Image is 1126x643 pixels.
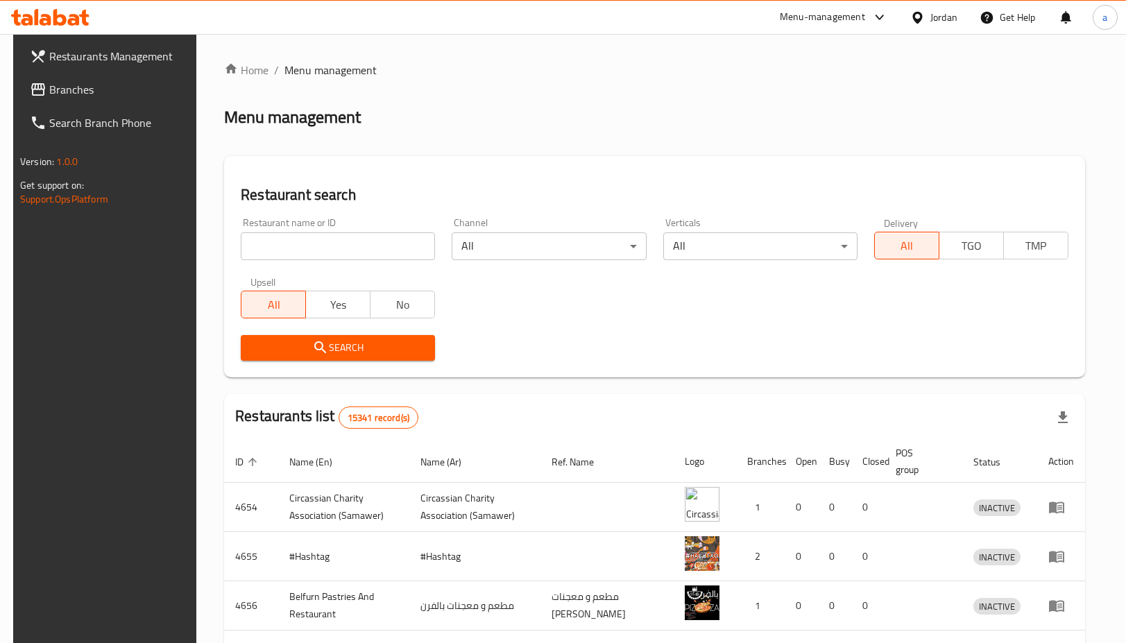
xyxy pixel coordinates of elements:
[19,73,201,106] a: Branches
[49,48,190,65] span: Restaurants Management
[945,236,998,256] span: TGO
[973,500,1021,516] span: INACTIVE
[56,153,78,171] span: 1.0.0
[851,581,885,631] td: 0
[247,295,300,315] span: All
[736,581,785,631] td: 1
[674,440,736,483] th: Logo
[409,483,540,532] td: ​Circassian ​Charity ​Association​ (Samawer)
[973,549,1021,565] div: INACTIVE
[1048,548,1074,565] div: Menu
[785,440,818,483] th: Open
[736,532,785,581] td: 2
[1048,597,1074,614] div: Menu
[663,232,858,260] div: All
[49,114,190,131] span: Search Branch Phone
[851,532,885,581] td: 0
[312,295,365,315] span: Yes
[1009,236,1063,256] span: TMP
[1046,401,1080,434] div: Export file
[20,176,84,194] span: Get support on:
[224,532,278,581] td: 4655
[540,581,674,631] td: مطعم و معجنات [PERSON_NAME]
[235,454,262,470] span: ID
[1102,10,1107,25] span: a
[224,62,1085,78] nav: breadcrumb
[224,106,361,128] h2: Menu management
[235,406,418,429] h2: Restaurants list
[278,581,409,631] td: Belfurn Pastries And Restaurant
[339,411,418,425] span: 15341 record(s)
[278,483,409,532] td: ​Circassian ​Charity ​Association​ (Samawer)
[241,335,435,361] button: Search
[20,153,54,171] span: Version:
[818,483,851,532] td: 0
[851,440,885,483] th: Closed
[785,532,818,581] td: 0
[874,232,939,259] button: All
[241,232,435,260] input: Search for restaurant name or ID..
[376,295,429,315] span: No
[224,62,268,78] a: Home
[409,581,540,631] td: مطعم و معجنات بالفرن
[305,291,370,318] button: Yes
[19,40,201,73] a: Restaurants Management
[420,454,479,470] span: Name (Ar)
[736,440,785,483] th: Branches
[289,454,350,470] span: Name (En)
[274,62,279,78] li: /
[552,454,612,470] span: Ref. Name
[973,549,1021,565] span: INACTIVE
[818,440,851,483] th: Busy
[785,581,818,631] td: 0
[1003,232,1068,259] button: TMP
[224,581,278,631] td: 4656
[370,291,435,318] button: No
[896,445,946,478] span: POS group
[278,532,409,581] td: #Hashtag
[880,236,934,256] span: All
[973,599,1021,615] span: INACTIVE
[785,483,818,532] td: 0
[1037,440,1085,483] th: Action
[685,585,719,620] img: Belfurn Pastries And Restaurant
[284,62,377,78] span: Menu management
[851,483,885,532] td: 0
[241,291,306,318] button: All
[818,581,851,631] td: 0
[780,9,865,26] div: Menu-management
[736,483,785,532] td: 1
[939,232,1004,259] button: TGO
[20,190,108,208] a: Support.OpsPlatform
[1048,499,1074,515] div: Menu
[452,232,646,260] div: All
[409,532,540,581] td: #Hashtag
[339,406,418,429] div: Total records count
[252,339,424,357] span: Search
[973,454,1018,470] span: Status
[49,81,190,98] span: Branches
[224,483,278,532] td: 4654
[930,10,957,25] div: Jordan
[685,536,719,571] img: #Hashtag
[250,277,276,286] label: Upsell
[685,487,719,522] img: ​Circassian ​Charity ​Association​ (Samawer)
[19,106,201,139] a: Search Branch Phone
[973,598,1021,615] div: INACTIVE
[818,532,851,581] td: 0
[884,218,919,228] label: Delivery
[241,185,1068,205] h2: Restaurant search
